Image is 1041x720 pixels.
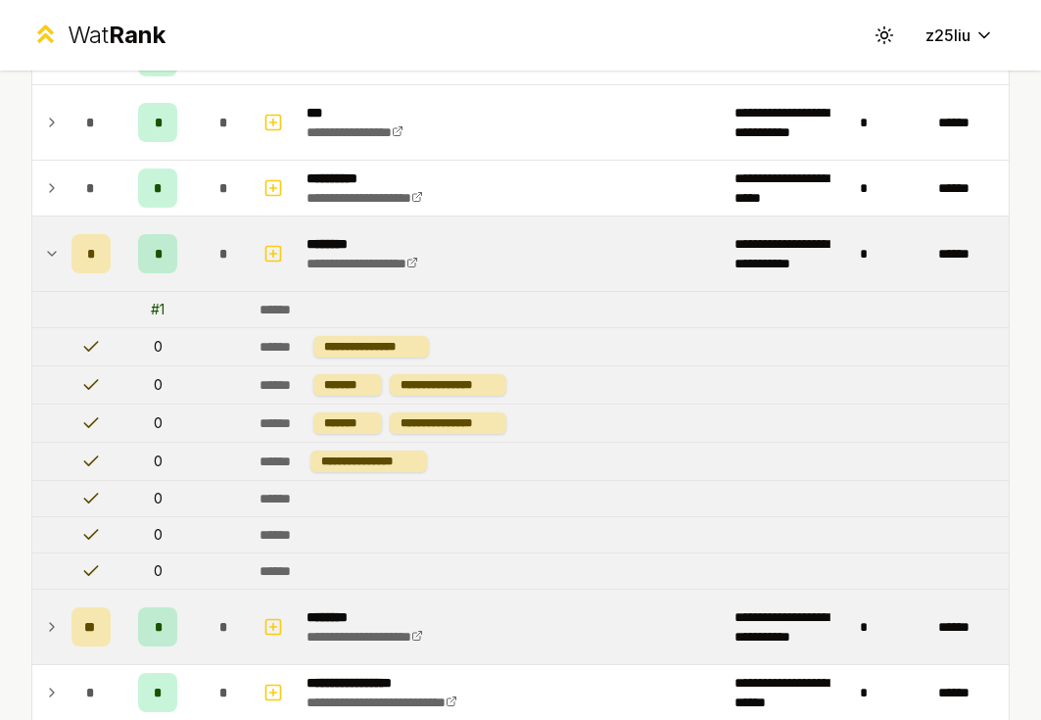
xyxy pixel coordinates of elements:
td: 0 [118,517,197,552]
td: 0 [118,553,197,589]
div: # 1 [151,300,165,319]
button: z25liu [910,18,1010,53]
a: WatRank [31,20,166,51]
td: 0 [118,328,197,365]
span: z25liu [925,24,970,47]
td: 0 [118,366,197,404]
td: 0 [118,481,197,516]
td: 0 [118,405,197,442]
div: Wat [68,20,166,51]
td: 0 [118,443,197,480]
span: Rank [109,21,166,49]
